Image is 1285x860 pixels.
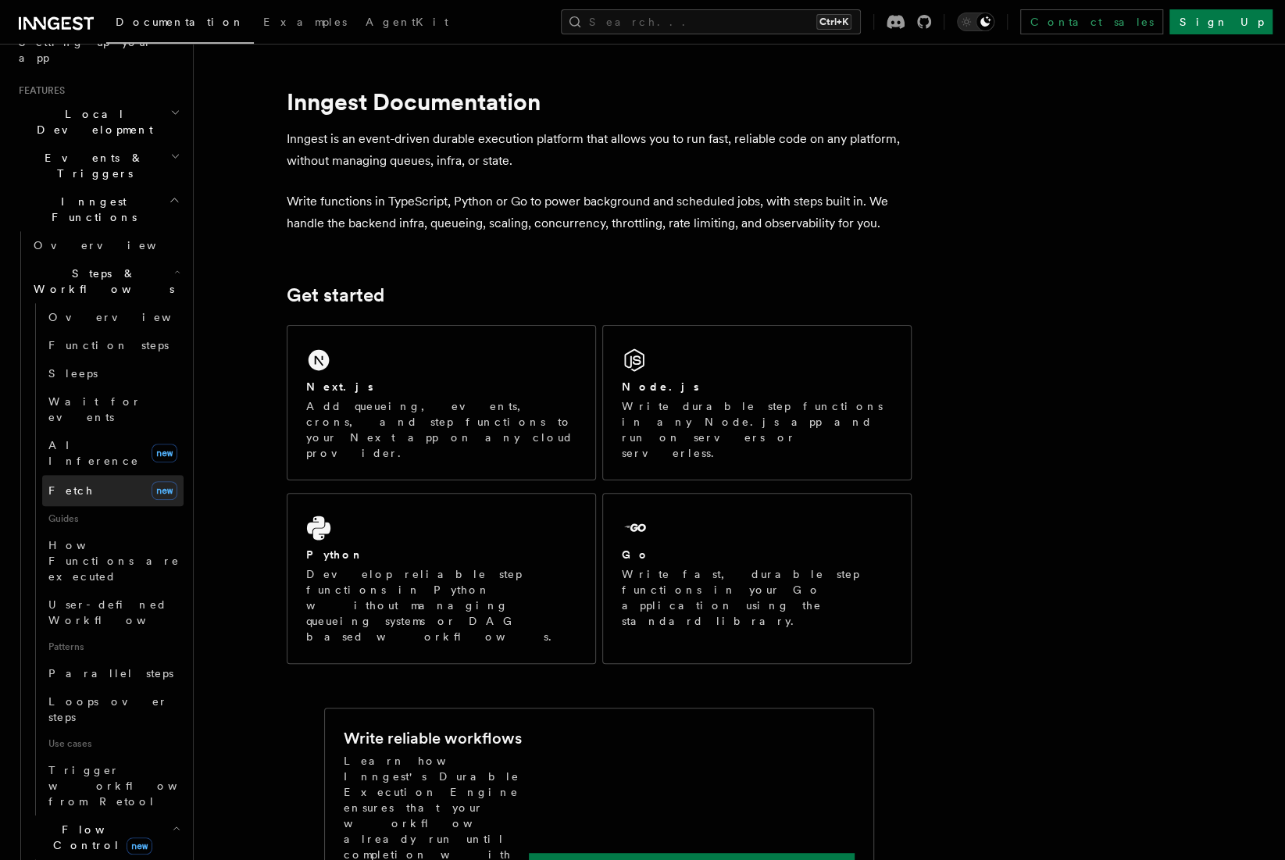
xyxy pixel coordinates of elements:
[48,539,180,583] span: How Functions are executed
[287,87,912,116] h1: Inngest Documentation
[287,493,596,664] a: PythonDevelop reliable step functions in Python without managing queueing systems or DAG based wo...
[1169,9,1273,34] a: Sign Up
[48,395,141,423] span: Wait for events
[48,695,168,723] span: Loops over steps
[48,764,220,808] span: Trigger workflows from Retool
[12,144,184,187] button: Events & Triggers
[42,475,184,506] a: Fetchnew
[27,259,184,303] button: Steps & Workflows
[116,16,245,28] span: Documentation
[12,194,169,225] span: Inngest Functions
[287,284,384,306] a: Get started
[42,387,184,431] a: Wait for events
[42,531,184,591] a: How Functions are executed
[42,756,184,815] a: Trigger workflows from Retool
[12,84,65,97] span: Features
[42,659,184,687] a: Parallel steps
[287,128,912,172] p: Inngest is an event-driven durable execution platform that allows you to run fast, reliable code ...
[42,431,184,475] a: AI Inferencenew
[561,9,861,34] button: Search...Ctrl+K
[42,359,184,387] a: Sleeps
[622,398,892,461] p: Write durable step functions in any Node.js app and run on servers or serverless.
[306,566,576,644] p: Develop reliable step functions in Python without managing queueing systems or DAG based workflows.
[306,398,576,461] p: Add queueing, events, crons, and step functions to your Next app on any cloud provider.
[622,547,650,562] h2: Go
[48,311,209,323] span: Overview
[306,547,364,562] h2: Python
[42,331,184,359] a: Function steps
[48,439,139,467] span: AI Inference
[602,493,912,664] a: GoWrite fast, durable step functions in your Go application using the standard library.
[27,822,172,853] span: Flow Control
[42,634,184,659] span: Patterns
[42,731,184,756] span: Use cases
[42,591,184,634] a: User-defined Workflows
[48,484,94,497] span: Fetch
[48,667,173,680] span: Parallel steps
[48,367,98,380] span: Sleeps
[42,506,184,531] span: Guides
[12,187,184,231] button: Inngest Functions
[42,303,184,331] a: Overview
[12,100,184,144] button: Local Development
[48,339,169,351] span: Function steps
[152,444,177,462] span: new
[34,239,195,252] span: Overview
[1020,9,1163,34] a: Contact sales
[356,5,458,42] a: AgentKit
[27,231,184,259] a: Overview
[27,303,184,815] div: Steps & Workflows
[287,325,596,480] a: Next.jsAdd queueing, events, crons, and step functions to your Next app on any cloud provider.
[602,325,912,480] a: Node.jsWrite durable step functions in any Node.js app and run on servers or serverless.
[106,5,254,44] a: Documentation
[27,266,174,297] span: Steps & Workflows
[287,191,912,234] p: Write functions in TypeScript, Python or Go to power background and scheduled jobs, with steps bu...
[12,150,170,181] span: Events & Triggers
[12,106,170,137] span: Local Development
[12,28,184,72] a: Setting up your app
[366,16,448,28] span: AgentKit
[816,14,851,30] kbd: Ctrl+K
[42,687,184,731] a: Loops over steps
[254,5,356,42] a: Examples
[306,379,373,394] h2: Next.js
[48,598,189,626] span: User-defined Workflows
[27,815,184,859] button: Flow Controlnew
[957,12,994,31] button: Toggle dark mode
[622,566,892,629] p: Write fast, durable step functions in your Go application using the standard library.
[344,727,522,749] h2: Write reliable workflows
[622,379,699,394] h2: Node.js
[263,16,347,28] span: Examples
[152,481,177,500] span: new
[127,837,152,855] span: new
